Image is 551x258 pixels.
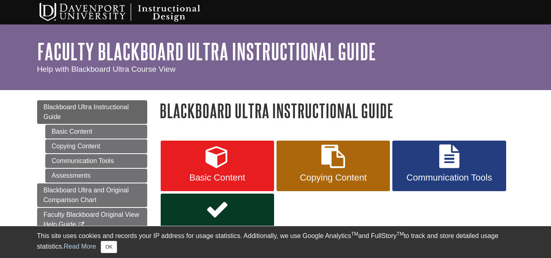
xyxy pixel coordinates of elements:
[33,2,229,22] img: Davenport University Instructional Design
[398,172,500,183] span: Communication Tools
[45,169,147,183] a: Assessments
[45,139,147,153] a: Copying Content
[37,39,376,64] a: Faculty Blackboard Ultra Instructional Guide
[44,104,129,120] span: Blackboard Ultra Instructional Guide
[161,141,274,191] a: Basic Content
[45,125,147,139] a: Basic Content
[44,187,129,203] span: Blackboard Ultra and Original Comparison Chart
[78,222,85,227] i: This link opens in a new window
[392,141,506,191] a: Communication Tools
[45,154,147,168] a: Communication Tools
[397,231,404,237] sup: TM
[64,243,96,250] a: Read More
[277,141,390,191] a: Copying Content
[101,241,117,253] button: Close
[351,231,358,237] sup: TM
[37,65,176,73] span: Help with Blackboard Ultra Course View
[161,194,274,244] a: Assessments
[37,183,147,207] a: Blackboard Ultra and Original Comparison Chart
[37,208,147,232] a: Faculty Blackboard Original View Help Guide
[159,100,514,121] h1: Blackboard Ultra Instructional Guide
[44,211,139,228] span: Faculty Blackboard Original View Help Guide
[37,231,514,253] div: This site uses cookies and records your IP address for usage statistics. Additionally, we use Goo...
[167,172,268,183] span: Basic Content
[167,225,268,236] span: Assessments
[37,100,147,124] a: Blackboard Ultra Instructional Guide
[283,172,384,183] span: Copying Content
